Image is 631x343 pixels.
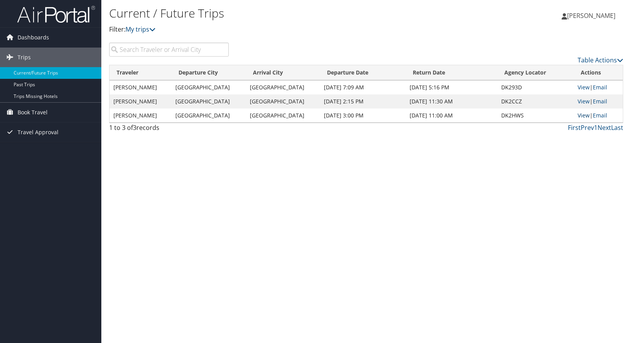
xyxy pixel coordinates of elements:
td: [GEOGRAPHIC_DATA] [171,94,246,108]
span: 3 [133,123,136,132]
a: View [578,112,590,119]
span: Dashboards [18,28,49,47]
a: Table Actions [578,56,623,64]
td: DK2HWS [497,108,574,123]
th: Return Date: activate to sort column ascending [406,65,497,80]
th: Departure Date: activate to sort column descending [320,65,406,80]
a: [PERSON_NAME] [562,4,623,27]
td: [DATE] 5:16 PM [406,80,497,94]
h1: Current / Future Trips [109,5,452,21]
th: Agency Locator: activate to sort column ascending [497,65,574,80]
td: [GEOGRAPHIC_DATA] [246,80,320,94]
a: Email [593,112,607,119]
td: [DATE] 2:15 PM [320,94,406,108]
p: Filter: [109,25,452,35]
td: [GEOGRAPHIC_DATA] [171,80,246,94]
td: | [574,80,623,94]
td: [DATE] 7:09 AM [320,80,406,94]
td: [DATE] 3:00 PM [320,108,406,123]
th: Arrival City: activate to sort column ascending [246,65,320,80]
a: Prev [581,123,594,132]
span: Travel Approval [18,123,58,142]
td: [DATE] 11:30 AM [406,94,497,108]
input: Search Traveler or Arrival City [109,43,229,57]
span: Trips [18,48,31,67]
td: [GEOGRAPHIC_DATA] [171,108,246,123]
a: Email [593,84,607,91]
td: | [574,94,623,108]
span: Book Travel [18,103,48,122]
a: 1 [594,123,597,132]
th: Traveler: activate to sort column ascending [110,65,171,80]
img: airportal-logo.png [17,5,95,23]
td: [PERSON_NAME] [110,80,171,94]
td: | [574,108,623,123]
th: Actions [574,65,623,80]
td: [PERSON_NAME] [110,94,171,108]
div: 1 to 3 of records [109,123,229,136]
td: [GEOGRAPHIC_DATA] [246,108,320,123]
a: Last [611,123,623,132]
a: View [578,84,590,91]
td: DK2CCZ [497,94,574,108]
td: [GEOGRAPHIC_DATA] [246,94,320,108]
a: Email [593,98,607,105]
th: Departure City: activate to sort column ascending [171,65,246,80]
a: My trips [125,25,156,34]
a: Next [597,123,611,132]
td: [DATE] 11:00 AM [406,108,497,123]
td: [PERSON_NAME] [110,108,171,123]
a: View [578,98,590,105]
a: First [568,123,581,132]
td: DK293D [497,80,574,94]
span: [PERSON_NAME] [567,11,615,20]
